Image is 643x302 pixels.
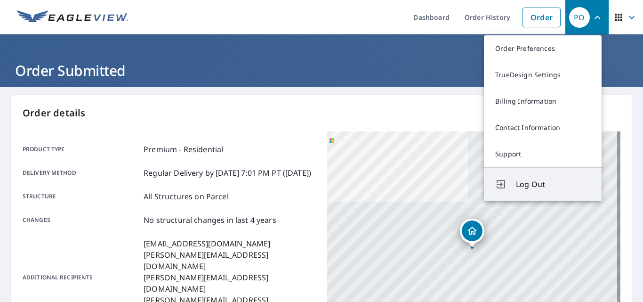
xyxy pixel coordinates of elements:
a: Support [484,141,602,167]
p: All Structures on Parcel [144,191,229,202]
p: Order details [23,106,620,120]
a: Billing Information [484,88,602,114]
p: Delivery method [23,167,140,179]
div: PO [569,7,590,28]
p: Structure [23,191,140,202]
a: TrueDesign Settings [484,62,602,88]
img: EV Logo [17,10,128,24]
a: Order Preferences [484,35,602,62]
p: Regular Delivery by [DATE] 7:01 PM PT ([DATE]) [144,167,311,179]
p: Product type [23,144,140,155]
a: Contact Information [484,114,602,141]
div: Dropped pin, building 1, Residential property, 1441 S 650 E Lafayette, IN 47905 [460,219,484,248]
p: Premium - Residential [144,144,223,155]
span: Log Out [516,179,590,190]
button: Log Out [484,167,602,201]
a: Order [522,8,561,27]
p: [PERSON_NAME][EMAIL_ADDRESS][DOMAIN_NAME] [144,272,316,294]
p: [PERSON_NAME][EMAIL_ADDRESS][DOMAIN_NAME] [144,249,316,272]
p: [EMAIL_ADDRESS][DOMAIN_NAME] [144,238,316,249]
h1: Order Submitted [11,61,632,80]
p: No structural changes in last 4 years [144,214,276,226]
p: Changes [23,214,140,226]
